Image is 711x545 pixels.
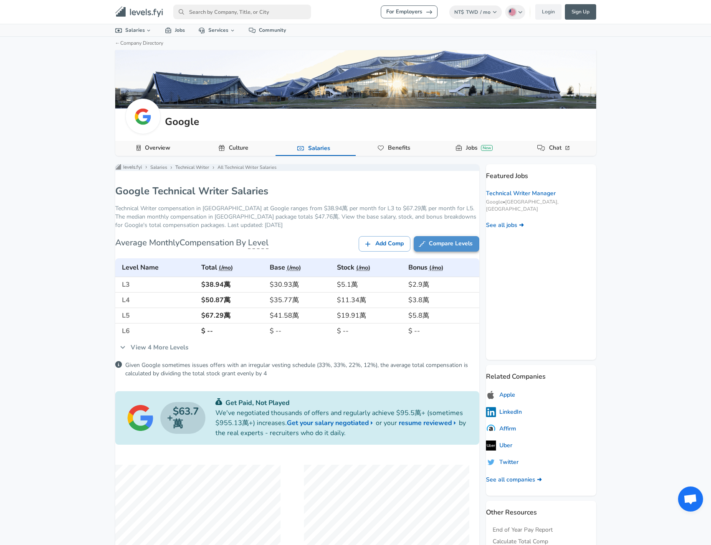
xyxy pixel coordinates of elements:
a: Add Comp [359,236,410,252]
span: NT$ [454,9,464,15]
h6: $5.1萬 [337,279,401,290]
a: Get your salary negotiated [287,418,376,428]
h6: Base [270,262,331,273]
a: ←Company Directory [115,40,163,46]
h6: L4 [122,297,195,303]
img: uitCbKH.png [486,457,496,467]
h6: Total [201,262,263,273]
p: We've negotiated thousands of offers and regularly achieve $95.5萬+ (sometimes $955.13萬+) increase... [215,408,468,438]
h6: $3.8萬 [408,294,476,306]
h6: $ -- [270,325,331,337]
h6: L5 [122,312,195,319]
a: LinkedIn [486,407,522,417]
img: applelogo.png [486,390,496,400]
a: Community [242,24,293,36]
a: Login [535,4,562,20]
a: Benefits [385,141,414,155]
a: Google logo$63.7萬 [127,402,205,433]
h6: $38.94萬 [201,279,263,290]
a: Culture [225,141,252,155]
div: Company Data Navigation [115,141,596,156]
h6: $5.8萬 [408,310,476,321]
span: TWD [466,9,478,15]
p: Technical Writer compensation in [GEOGRAPHIC_DATA] at Google ranges from $38.94萬 per month for L3... [115,204,479,229]
h6: $ -- [201,325,263,337]
a: Affirm [486,424,516,434]
h6: Stock [337,262,401,273]
a: JobsNew [463,141,496,155]
button: (/mo) [429,263,443,273]
h6: $50.87萬 [201,294,263,306]
a: Technical Writer Manager [486,189,556,198]
img: google.webp [134,108,151,125]
input: Search by Company, Title, or City [173,5,311,19]
p: Related Companies [486,365,596,382]
button: (/mo) [287,263,301,273]
h6: L3 [122,281,195,288]
h4: $63.7萬 [160,402,205,433]
h6: $19.91萬 [337,310,401,321]
h6: Level Name [122,262,195,273]
a: Overview [142,141,174,155]
div: 打開聊天 [678,486,703,512]
p: Featured Jobs [486,164,596,181]
h5: Google [165,115,199,129]
img: svg+xml;base64,PHN2ZyB4bWxucz0iaHR0cDovL3d3dy53My5vcmcvMjAwMC9zdmciIGZpbGw9IiMwYzU0NjAiIHZpZXdCb3... [215,398,222,405]
a: Chat [546,141,574,155]
span: Level [248,237,268,249]
span: / mo [480,9,491,15]
h6: $11.34萬 [337,294,401,306]
h6: $ -- [408,325,476,337]
h6: $30.93萬 [270,279,331,290]
a: Salaries [150,164,167,171]
img: linkedinlogo.png [486,407,496,417]
h6: $67.29萬 [201,310,263,321]
button: NT$TWD/ mo [449,5,502,19]
a: Uber [486,441,512,451]
h1: Google Technical Writer Salaries [115,184,268,198]
p: Given Google sometimes issues offers with an irregular vesting schedule (33%, 33%, 22%, 12%), the... [125,361,479,378]
a: Twitter [486,457,519,467]
button: (/mo) [219,263,233,273]
h6: L6 [122,328,195,334]
a: See all companies ➜ [486,476,542,484]
span: Google • [GEOGRAPHIC_DATA], [GEOGRAPHIC_DATA] [486,199,596,213]
a: Technical Writer [175,164,209,171]
nav: primary [105,3,606,20]
img: English (US) [509,9,516,15]
a: Jobs [158,24,192,36]
a: Sign Up [565,4,596,20]
a: resume reviewed [399,418,459,428]
p: All Technical Writer Salaries [218,164,276,171]
h6: $2.9萬 [408,279,476,290]
h6: Bonus [408,262,476,273]
a: For Employers [381,5,438,18]
p: Other Resources [486,501,596,517]
p: Get Paid, Not Played [215,398,468,408]
a: View 4 More Levels [115,339,193,356]
h6: Average Monthly Compensation By [115,236,268,250]
a: Compare Levels [414,236,479,252]
div: New [481,145,493,151]
a: Apple [486,390,515,400]
a: Salaries [305,141,334,155]
button: English (US) [505,5,525,19]
h6: $ -- [337,325,401,337]
h6: $35.77萬 [270,294,331,306]
img: 10SwgdJ.png [486,424,496,434]
h6: $41.58萬 [270,310,331,321]
img: Google logo [127,405,154,431]
a: See all jobs ➜ [486,221,524,229]
table: Google's Technical Writer levels [115,258,479,339]
a: End of Year Pay Report [493,526,553,534]
img: uberlogo.png [486,441,496,451]
button: (/mo) [356,263,370,273]
a: Salaries [109,24,159,36]
a: Services [192,24,242,36]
